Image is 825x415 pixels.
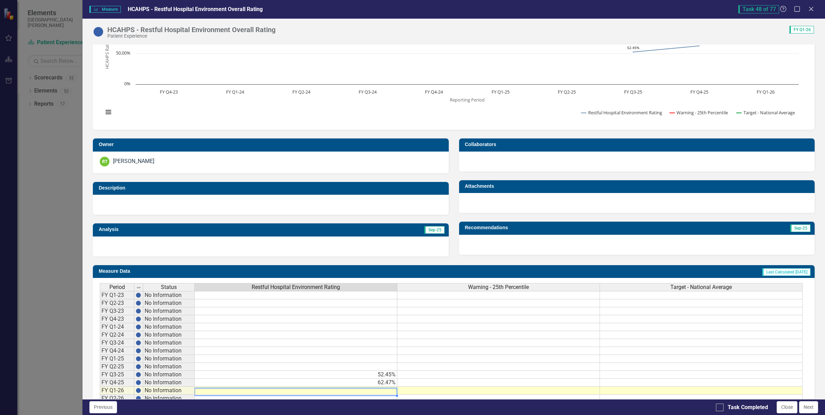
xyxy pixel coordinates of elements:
[136,340,141,346] img: BgCOk07PiH71IgAAAABJRU5ErkJggg==
[136,380,141,385] img: BgCOk07PiH71IgAAAABJRU5ErkJggg==
[100,379,134,387] td: FY Q4-25
[89,401,117,413] button: Previous
[762,268,811,276] span: Last Calculated [DATE]
[143,339,195,347] td: No Information
[143,387,195,395] td: No Information
[143,331,195,339] td: No Information
[136,356,141,361] img: BgCOk07PiH71IgAAAABJRU5ErkJggg==
[100,331,134,339] td: FY Q2-24
[690,89,708,95] text: FY Q4-25
[424,226,445,234] span: Sep-25
[465,142,812,147] h3: Collaborators
[93,26,104,37] img: No Information
[100,19,808,123] div: Chart. Highcharts interactive chart.
[100,157,109,166] div: RT
[100,363,134,371] td: FY Q2-25
[757,89,775,95] text: FY Q1-26
[670,109,729,116] button: Show Warning - 25th Percentile
[450,97,485,103] text: Reporting Period
[107,26,275,33] div: HCAHPS - Restful Hospital Environment Overall Rating
[465,184,812,189] h3: Attachments
[116,50,130,56] text: 50.00%
[143,323,195,331] td: No Information
[558,89,576,95] text: FY Q2-25
[143,299,195,307] td: No Information
[195,379,397,387] td: 62.47%
[136,396,141,401] img: BgCOk07PiH71IgAAAABJRU5ErkJggg==
[136,332,141,338] img: BgCOk07PiH71IgAAAABJRU5ErkJggg==
[99,142,445,147] h3: Owner
[195,371,397,379] td: 52.45%
[160,89,178,95] text: FY Q4-23
[100,19,802,123] svg: Interactive chart
[99,227,267,232] h3: Analysis
[136,292,141,298] img: BgCOk07PiH71IgAAAABJRU5ErkJggg==
[99,185,445,191] h3: Description
[790,224,811,232] span: Sep-25
[104,107,113,117] button: View chart menu, Chart
[128,6,263,12] span: HCAHPS - Restful Hospital Environment Overall Rating
[143,395,195,403] td: No Information
[124,80,130,87] text: 0%
[777,401,797,413] button: Close
[143,363,195,371] td: No Information
[136,300,141,306] img: BgCOk07PiH71IgAAAABJRU5ErkJggg==
[737,109,796,116] button: Show Target - National Average
[465,225,698,230] h3: Recommendations
[143,371,195,379] td: No Information
[359,89,377,95] text: FY Q3-24
[136,308,141,314] img: BgCOk07PiH71IgAAAABJRU5ErkJggg==
[99,269,377,274] h3: Measure Data
[136,324,141,330] img: BgCOk07PiH71IgAAAABJRU5ErkJggg==
[252,284,340,290] span: Restful Hospital Environment Rating
[143,291,195,299] td: No Information
[100,355,134,363] td: FY Q1-25
[100,315,134,323] td: FY Q4-23
[100,387,134,395] td: FY Q1-26
[627,45,639,50] text: 52.45%
[89,6,121,13] span: Measure
[136,372,141,377] img: BgCOk07PiH71IgAAAABJRU5ErkJggg==
[143,355,195,363] td: No Information
[136,316,141,322] img: BgCOk07PiH71IgAAAABJRU5ErkJggg==
[161,284,177,290] span: Status
[100,347,134,355] td: FY Q4-24
[143,347,195,355] td: No Information
[100,299,134,307] td: FY Q2-23
[100,371,134,379] td: FY Q3-25
[100,307,134,315] td: FY Q3-23
[100,323,134,331] td: FY Q1-24
[136,348,141,354] img: BgCOk07PiH71IgAAAABJRU5ErkJggg==
[738,5,779,13] span: Task 48 of 77
[100,339,134,347] td: FY Q3-24
[143,379,195,387] td: No Information
[425,89,443,95] text: FY Q4-24
[581,109,662,116] button: Show Restful Hospital Environment Rating
[136,285,142,290] img: 8DAGhfEEPCf229AAAAAElFTkSuQmCC
[143,307,195,315] td: No Information
[107,33,275,39] div: Patient Experience
[789,26,814,33] span: FY Q1-26
[104,38,110,69] text: HCAHPS Rating
[292,89,311,95] text: FY Q2-24
[226,89,244,95] text: FY Q1-24
[136,364,141,369] img: BgCOk07PiH71IgAAAABJRU5ErkJggg==
[136,388,141,393] img: BgCOk07PiH71IgAAAABJRU5ErkJggg==
[670,284,732,290] span: Target - National Average
[100,291,134,299] td: FY Q1-23
[799,401,818,413] button: Next
[143,315,195,323] td: No Information
[109,284,125,290] span: Period
[624,89,642,95] text: FY Q3-25
[492,89,509,95] text: FY Q1-25
[100,395,134,403] td: FY Q2-26
[468,284,529,290] span: Warning - 25th Percentile
[728,404,768,412] div: Task Completed
[113,157,154,165] div: [PERSON_NAME]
